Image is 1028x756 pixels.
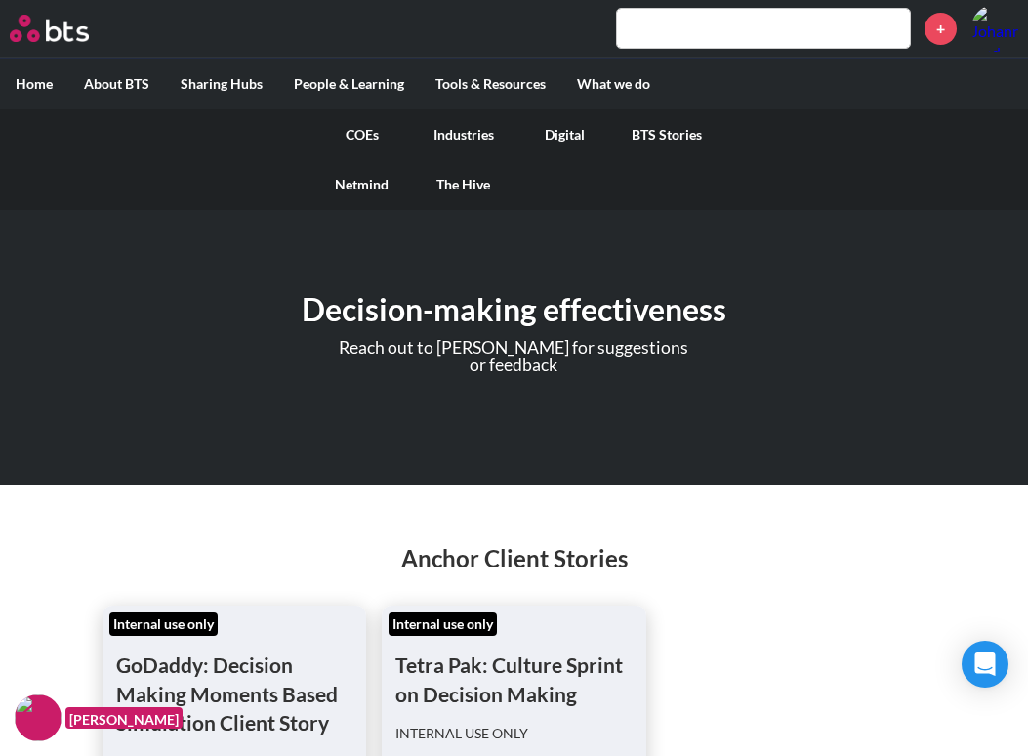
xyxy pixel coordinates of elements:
[395,724,632,743] p: INTERNAL USE ONLY
[116,619,352,736] h1: GoDaddy: Decision Making Moments Based Simulation Client Story
[395,619,632,708] h1: Tetra Pak: Culture Sprint on Decision Making
[971,5,1018,52] img: Johanna Lindquist
[165,59,278,109] label: Sharing Hubs
[561,59,666,109] label: What we do
[389,612,497,636] div: Internal use only
[278,59,420,109] label: People & Learning
[420,59,561,109] label: Tools & Resources
[10,15,125,42] a: Go home
[971,5,1018,52] a: Profile
[65,707,183,730] figcaption: [PERSON_NAME]
[15,694,62,741] img: F
[10,15,89,42] img: BTS Logo
[338,339,690,373] p: Reach out to [PERSON_NAME] for suggestions or feedback
[925,13,957,45] a: +
[294,288,734,332] h1: Decision-making effectiveness
[68,59,165,109] label: About BTS
[109,612,218,636] div: Internal use only
[962,641,1008,688] div: Open Intercom Messenger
